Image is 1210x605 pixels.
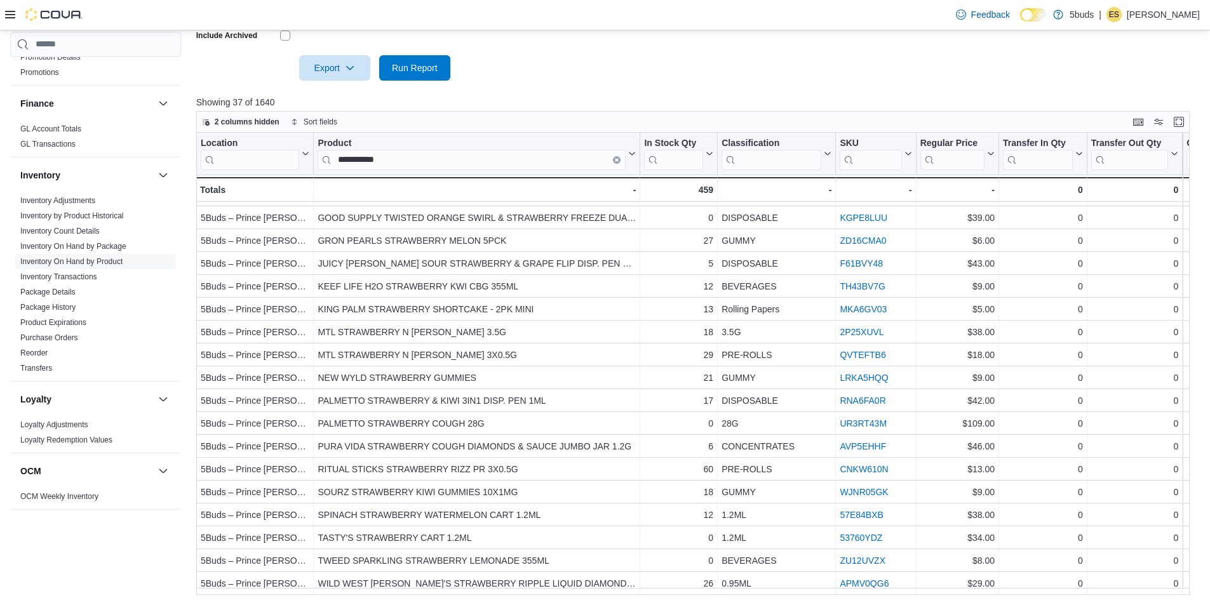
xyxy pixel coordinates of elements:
span: Inventory On Hand by Product [20,256,123,267]
button: OCM [156,463,171,479]
button: Sort fields [286,114,342,130]
button: Transfer In Qty [1003,137,1083,170]
a: TH43BV7G [840,281,885,291]
div: 0 [1091,210,1178,225]
div: 5Buds – Prince [PERSON_NAME] [201,256,309,271]
button: Transfer Out Qty [1091,137,1178,170]
div: Loyalty [10,417,181,453]
div: 0 [1003,210,1083,225]
div: 6 [644,439,713,454]
p: Showing 37 of 1640 [196,96,1200,109]
div: Transfer In Qty [1003,137,1073,149]
a: Promotions [20,68,59,77]
div: DISPOSABLE [722,393,831,408]
div: Rolling Papers [722,302,831,317]
div: $109.00 [920,416,995,431]
div: 0 [1091,324,1178,340]
div: 0 [644,416,713,431]
div: 0 [1003,279,1083,294]
span: Reorder [20,348,48,358]
div: 0 [1003,553,1083,568]
a: ZU12UVZX [840,555,885,566]
button: Enter fullscreen [1171,114,1186,130]
div: 0 [1091,507,1178,522]
div: 12 [644,279,713,294]
div: 0 [1003,302,1083,317]
a: CNKW610N [840,464,888,474]
div: $29.00 [920,576,995,591]
button: Location [201,137,309,170]
a: Feedback [951,2,1015,27]
button: In Stock Qty [644,137,713,170]
div: 5Buds – Prince [PERSON_NAME] [201,324,309,340]
div: 0 [1003,416,1083,431]
div: 0 [1003,507,1083,522]
span: ES [1109,7,1119,22]
a: Transfers [20,364,52,373]
div: 13 [644,302,713,317]
div: $8.00 [920,553,995,568]
div: Regular Price [920,137,984,170]
div: KING PALM STRAWBERRY SHORTCAKE - 2PK MINI [318,302,636,317]
div: - [318,182,636,197]
span: Promotions [20,67,59,77]
div: $43.00 [920,256,995,271]
div: 18 [644,324,713,340]
div: $16.00 [920,187,995,203]
div: 0 [1091,439,1178,454]
div: DISPOSABLE [722,256,831,271]
span: GL Account Totals [20,124,81,134]
div: Discounts & Promotions [10,34,181,85]
div: $38.00 [920,324,995,340]
div: Product [318,137,626,149]
div: $46.00 [920,439,995,454]
div: 5Buds – Prince [PERSON_NAME] [201,484,309,500]
a: Promotion Details [20,53,81,62]
div: - [920,182,994,197]
a: Loyalty Adjustments [20,420,88,429]
div: PURA VIDA STRAWBERRY COUGH DIAMONDS & SAUCE JUMBO JAR 1.2G [318,439,636,454]
div: Totals [200,182,309,197]
a: UR3RT43M [840,418,887,429]
a: GL Transactions [20,140,76,149]
span: Inventory Adjustments [20,196,95,206]
div: 0 [644,553,713,568]
p: [PERSON_NAME] [1127,7,1200,22]
div: 0 [1003,576,1083,591]
a: RNA6FA0R [840,396,885,406]
button: Inventory [20,169,153,182]
div: $18.00 [920,347,995,362]
div: 0 [1091,302,1178,317]
button: Loyalty [156,392,171,407]
a: Purchase Orders [20,333,78,342]
div: TASTY'S STRAWBERRY CART 1.2ML [318,530,636,545]
div: 0 [1091,393,1178,408]
div: 5Buds – Prince [PERSON_NAME] [201,279,309,294]
a: GL Account Totals [20,124,81,133]
div: 459 [644,182,713,197]
div: GUMMY [722,370,831,385]
div: 0 [1091,416,1178,431]
div: 0 [1091,233,1178,248]
div: 28G [722,416,831,431]
div: 27 [644,233,713,248]
div: 0 [1003,182,1083,197]
div: 18 [644,484,713,500]
span: 2 columns hidden [215,117,279,127]
button: OCM [20,465,153,477]
a: AVP5EHHF [840,441,886,451]
button: Clear input [613,156,621,163]
div: 0 [1091,187,1178,203]
div: $9.00 [920,484,995,500]
a: QVTEFTB6 [840,350,885,360]
span: GL Transactions [20,139,76,149]
div: KEEF LIFE H2O STRAWBERRY KWI CBG 355ML [318,279,636,294]
div: 0 [1091,576,1178,591]
a: WJNR05GK [840,487,888,497]
span: Purchase Orders [20,333,78,343]
div: WILD WEST [PERSON_NAME]'S STRAWBERRY RIPPLE LIQUID DIAMONDS CART 0.95ML [318,576,636,591]
div: Finance [10,121,181,157]
div: 0 [1091,182,1178,197]
span: Export [307,55,363,81]
div: 0 [1003,347,1083,362]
